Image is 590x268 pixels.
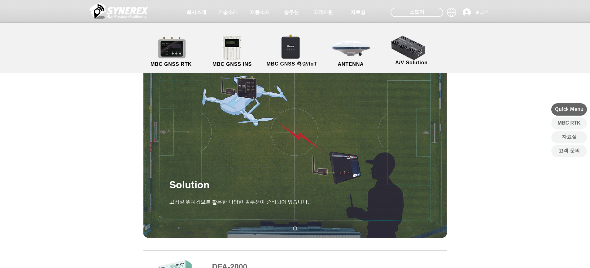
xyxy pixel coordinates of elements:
a: 제품소개 [244,6,275,19]
a: 회사소개 [181,6,212,19]
a: 솔루션 [276,6,307,19]
span: 자료실 [351,9,365,16]
nav: 슬라이드 [291,227,299,231]
span: ​고정밀 위치정보를 활용한 다양한 솔루션이 준비되어 있습니다. [169,199,309,205]
img: SynRTK__.png [275,31,307,62]
a: A/V Solution [384,34,439,66]
span: 로그인 [473,9,490,15]
span: 기술소개 [218,9,238,16]
span: 제품소개 [250,9,270,16]
div: 슬라이드쇼 [143,40,447,238]
a: 기술소개 [212,6,243,19]
span: MBC GNSS RTK [151,62,192,67]
span: Solution [169,179,210,190]
span: A/V Solution [395,60,428,66]
span: MBC GNSS 측량/IoT [266,61,317,67]
a: 고객지원 [308,6,339,19]
span: 회사소개 [186,9,206,16]
img: 씨너렉스_White_simbol_대지 1.png [90,2,148,20]
a: MBC GNSS 측량/IoT [262,36,322,68]
span: MBC GNSS INS [212,62,252,67]
span: 솔루션 [284,9,299,16]
span: 고객지원 [313,9,333,16]
div: 스토어 [391,8,443,17]
a: ANTENNA [323,36,379,68]
span: ANTENNA [338,62,364,67]
a: Solution [293,227,297,231]
iframe: Wix Chat [475,73,590,268]
a: MBC GNSS RTK [143,36,199,68]
span: 스토어 [409,9,424,15]
button: 로그인 [458,6,492,18]
a: MBC GNSS INS [204,36,260,68]
img: 대지 2-100.jpg [143,40,447,238]
a: 자료실 [343,6,374,19]
img: MGI2000_front-removebg-preview (1).png [214,34,252,61]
